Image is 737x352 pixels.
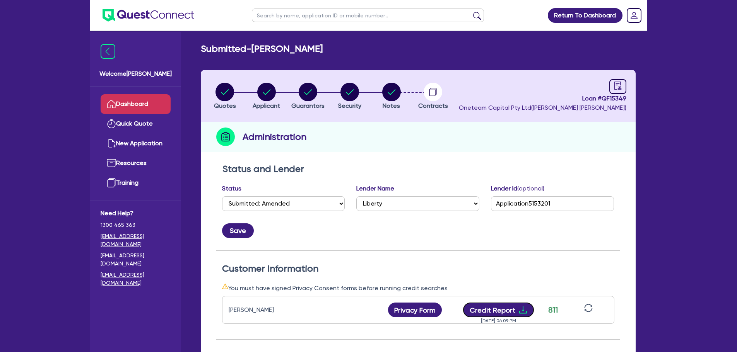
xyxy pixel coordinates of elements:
[418,102,448,109] span: Contracts
[99,69,172,78] span: Welcome [PERSON_NAME]
[382,82,401,111] button: Notes
[101,153,171,173] a: Resources
[101,252,171,268] a: [EMAIL_ADDRESS][DOMAIN_NAME]
[101,44,115,59] img: icon-menu-close
[222,283,228,289] span: warning
[222,184,241,193] label: Status
[101,221,171,229] span: 1300 465 363
[252,82,280,111] button: Applicant
[338,82,362,111] button: Security
[584,304,593,312] span: sync
[214,82,236,111] button: Quotes
[518,305,528,315] span: download
[356,184,394,193] label: Lender Name
[459,94,626,103] span: Loan # QF15349
[222,263,614,274] h2: Customer Information
[388,303,442,317] button: Privacy Form
[107,119,116,128] img: quick-quote
[463,303,534,317] button: Credit Reportdownload
[229,305,325,315] div: [PERSON_NAME]
[548,8,622,23] a: Return To Dashboard
[222,223,254,238] button: Save
[544,304,563,316] div: 811
[101,209,171,218] span: Need Help?
[101,94,171,114] a: Dashboard
[582,303,595,317] button: sync
[214,102,236,109] span: Quotes
[101,114,171,134] a: Quick Quote
[243,130,306,144] h2: Administration
[253,102,280,109] span: Applicant
[216,128,235,146] img: step-icon
[418,82,448,111] button: Contracts
[614,82,622,90] span: audit
[252,9,484,22] input: Search by name, application ID or mobile number...
[383,102,400,109] span: Notes
[101,232,171,248] a: [EMAIL_ADDRESS][DOMAIN_NAME]
[101,173,171,193] a: Training
[291,102,325,109] span: Guarantors
[624,5,644,26] a: Dropdown toggle
[291,82,325,111] button: Guarantors
[459,104,626,111] span: Oneteam Capital Pty Ltd ( [PERSON_NAME] [PERSON_NAME] )
[222,283,614,293] div: You must have signed Privacy Consent forms before running credit searches
[517,185,544,192] span: (optional)
[107,139,116,148] img: new-application
[101,134,171,153] a: New Application
[107,158,116,168] img: resources
[103,9,194,22] img: quest-connect-logo-blue
[101,271,171,287] a: [EMAIL_ADDRESS][DOMAIN_NAME]
[338,102,361,109] span: Security
[491,184,544,193] label: Lender Id
[201,43,323,54] h2: Submitted - [PERSON_NAME]
[222,163,614,175] h2: Status and Lender
[107,178,116,187] img: training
